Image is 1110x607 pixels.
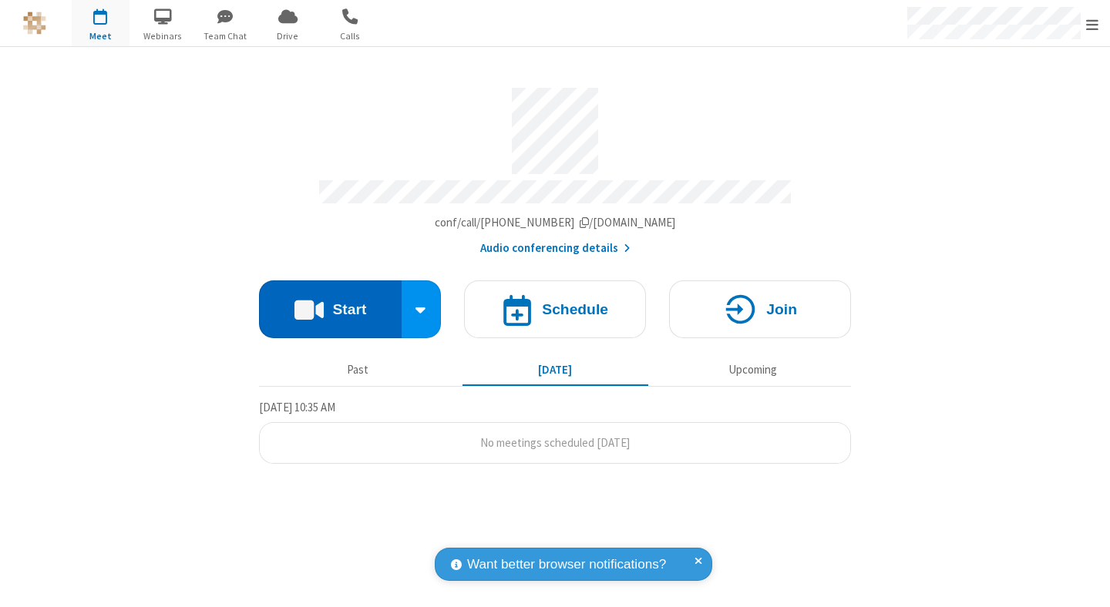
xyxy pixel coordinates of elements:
button: Join [669,280,851,338]
span: Copy my meeting room link [435,215,676,230]
span: Calls [321,29,379,43]
button: [DATE] [462,355,648,384]
span: Team Chat [197,29,254,43]
iframe: Chat [1071,567,1098,596]
section: Today's Meetings [259,398,851,464]
h4: Schedule [542,302,608,317]
button: Start [259,280,402,338]
button: Upcoming [660,355,846,384]
h4: Join [766,302,797,317]
button: Copy my meeting room linkCopy my meeting room link [435,214,676,232]
div: Start conference options [402,280,442,338]
button: Schedule [464,280,646,338]
span: Meet [72,29,129,43]
button: Audio conferencing details [480,240,631,257]
h4: Start [332,302,366,317]
span: No meetings scheduled [DATE] [480,435,630,450]
img: QA Selenium DO NOT DELETE OR CHANGE [23,12,46,35]
span: Webinars [134,29,192,43]
section: Account details [259,76,851,257]
span: Drive [259,29,317,43]
span: [DATE] 10:35 AM [259,400,335,414]
span: Want better browser notifications? [467,555,666,575]
button: Past [265,355,451,384]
